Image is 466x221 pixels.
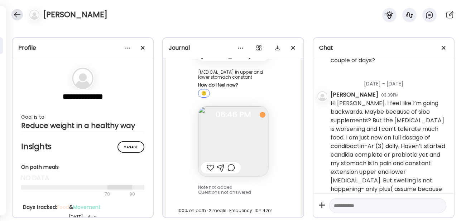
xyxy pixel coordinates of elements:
[57,203,69,211] span: Food
[23,214,143,220] div: [DATE] - Aug
[198,189,251,195] span: Questions not answered
[317,91,327,101] img: bg-avatar-default.svg
[117,141,144,153] div: Manage
[331,90,378,99] div: [PERSON_NAME]
[21,141,144,152] h2: Insights
[198,112,268,118] span: 06:46 PM
[198,106,268,176] img: images%2FS7Tuh3I865XJNNGW5jyYCr7VMqH3%2F3XqxjXOYpadmUQqUqH46%2FVDpXuG3lpsvoVS5GmhoM_240
[198,83,268,88] div: How do I feel now?
[319,44,448,52] div: Chat
[18,44,147,52] div: Profile
[177,206,289,215] div: 100% on path · 2 meals · Frequency: 10h 42m
[21,113,144,121] div: Goal is to
[169,44,298,52] div: Journal
[381,92,399,98] div: 03:39PM
[72,68,93,89] img: bg-avatar-default.svg
[23,203,143,211] div: Days tracked: &
[198,184,232,190] span: Note not added
[43,9,107,20] h4: [PERSON_NAME]
[21,121,144,130] div: Reduce weight in a healthy way
[21,174,144,182] div: no data
[129,190,136,198] div: 90
[29,10,39,20] img: bg-avatar-default.svg
[21,163,144,171] div: On path meals
[198,70,268,80] div: [MEDICAL_DATA] in upper and lower stomach constant
[198,89,210,98] div: ☹️
[73,203,101,211] span: Movement
[331,99,448,202] div: Hi [PERSON_NAME]. I feel like I’m going backwards. Maybe because of sibo supplements? But the [ME...
[331,72,448,90] div: [DATE] - [DATE]
[21,190,127,198] div: 70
